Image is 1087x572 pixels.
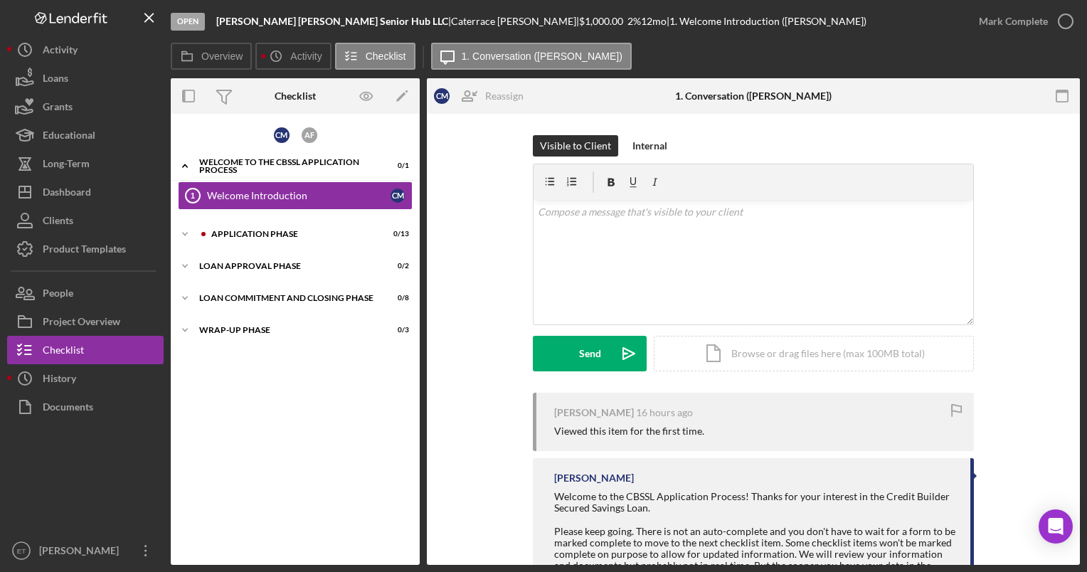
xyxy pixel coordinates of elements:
button: 1. Conversation ([PERSON_NAME]) [431,43,632,70]
div: Loans [43,64,68,96]
div: Viewed this item for the first time. [554,425,704,437]
div: Project Overview [43,307,120,339]
button: Mark Complete [965,7,1080,36]
div: Clients [43,206,73,238]
time: 2025-08-12 01:03 [636,407,693,418]
div: C M [274,127,290,143]
button: Project Overview [7,307,164,336]
div: 0 / 2 [383,262,409,270]
div: Reassign [485,82,524,110]
div: Product Templates [43,235,126,267]
div: Open Intercom Messenger [1039,509,1073,544]
div: 1. Conversation ([PERSON_NAME]) [675,90,832,102]
div: 0 / 13 [383,230,409,238]
div: Welcome Introduction [207,190,391,201]
div: Internal [632,135,667,157]
div: Dashboard [43,178,91,210]
div: Open [171,13,205,31]
div: | [216,16,451,27]
label: Overview [201,51,243,62]
div: $1,000.00 [579,16,627,27]
div: 2 % [627,16,641,27]
button: People [7,279,164,307]
button: CMReassign [427,82,538,110]
button: Send [533,336,647,371]
div: Welcome to the CBSSL Application Process! Thanks for your interest in the Credit Builder Secured ... [554,491,956,514]
div: Visible to Client [540,135,611,157]
button: Long-Term [7,149,164,178]
button: Visible to Client [533,135,618,157]
div: Mark Complete [979,7,1048,36]
div: Send [579,336,601,371]
div: 0 / 1 [383,161,409,170]
div: 0 / 8 [383,294,409,302]
div: [PERSON_NAME] [554,472,634,484]
button: Loans [7,64,164,92]
div: [PERSON_NAME] [554,407,634,418]
div: Documents [43,393,93,425]
label: Checklist [366,51,406,62]
button: Product Templates [7,235,164,263]
button: ET[PERSON_NAME] [7,536,164,565]
div: Wrap-Up Phase [199,326,373,334]
div: 0 / 3 [383,326,409,334]
button: Dashboard [7,178,164,206]
button: Checklist [335,43,415,70]
button: Grants [7,92,164,121]
div: History [43,364,76,396]
div: Welcome to the CBSSL Application Process [199,158,373,174]
div: Long-Term [43,149,90,181]
text: ET [17,547,26,555]
button: Overview [171,43,252,70]
div: Loan Approval Phase [199,262,373,270]
div: Grants [43,92,73,125]
div: People [43,279,73,311]
label: 1. Conversation ([PERSON_NAME]) [462,51,622,62]
button: Documents [7,393,164,421]
button: Clients [7,206,164,235]
button: Educational [7,121,164,149]
div: Loan Commitment and Closing Phase [199,294,373,302]
div: Application Phase [211,230,373,238]
div: A F [302,127,317,143]
div: Caterrace [PERSON_NAME] | [451,16,579,27]
button: Internal [625,135,674,157]
div: Activity [43,36,78,68]
div: | 1. Welcome Introduction ([PERSON_NAME]) [667,16,866,27]
div: 12 mo [641,16,667,27]
div: C M [391,189,405,203]
button: History [7,364,164,393]
div: [PERSON_NAME] [36,536,128,568]
label: Activity [290,51,322,62]
tspan: 1 [191,191,195,200]
button: Activity [255,43,331,70]
div: Checklist [275,90,316,102]
button: Activity [7,36,164,64]
div: C M [434,88,450,104]
b: [PERSON_NAME] [PERSON_NAME] Senior Hub LLC [216,15,448,27]
a: 1Welcome IntroductionCM [178,181,413,210]
button: Checklist [7,336,164,364]
div: Educational [43,121,95,153]
div: Checklist [43,336,84,368]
